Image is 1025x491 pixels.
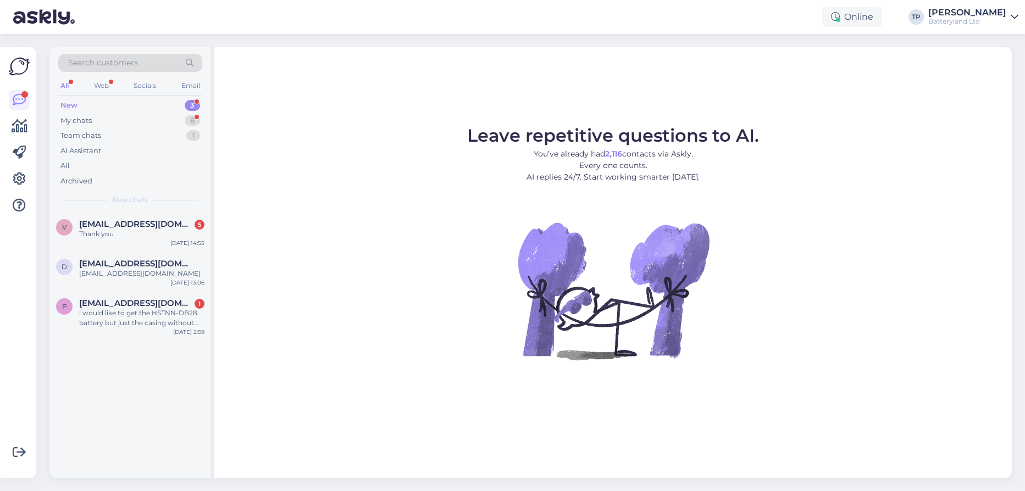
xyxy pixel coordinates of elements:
div: All [60,160,70,171]
img: Askly Logo [9,56,30,77]
div: Batteryland Ltd [928,17,1006,26]
span: paulteale20@proton.me [79,298,193,308]
div: Team chats [60,130,101,141]
div: 3 [185,100,200,111]
div: Archived [60,176,92,187]
div: 1 [195,299,204,309]
div: My chats [60,115,92,126]
div: AI Assistant [60,146,101,157]
div: Thank you [79,229,204,239]
div: Socials [131,79,158,93]
div: New [60,100,77,111]
div: i would like to get the HSTNN-DB28 battery but just the casing without anything inside of it and ... [79,308,204,328]
span: Search customers [68,57,138,69]
div: TP [908,9,924,25]
div: Web [92,79,111,93]
div: [DATE] 2:59 [173,328,204,336]
span: vangelis-1975@hotmail.com [79,219,193,229]
span: p [62,302,67,310]
div: [DATE] 14:55 [170,239,204,247]
div: 5 [195,220,204,230]
span: dani1815opaopa@gmail.com [79,259,193,269]
span: d [62,263,67,271]
div: [EMAIL_ADDRESS][DOMAIN_NAME] [79,269,204,278]
img: No Chat active [514,192,712,389]
div: [DATE] 13:06 [170,278,204,287]
div: 6 [185,115,200,126]
div: Online [822,7,882,27]
div: [PERSON_NAME] [928,8,1006,17]
p: You’ve already had contacts via Askly. Every one counts. AI replies 24/7. Start working smarter [... [467,148,759,183]
div: 1 [186,130,200,141]
a: [PERSON_NAME]Batteryland Ltd [928,8,1018,26]
span: Leave repetitive questions to AI. [467,125,759,146]
span: v [62,223,67,231]
div: Email [179,79,202,93]
b: 2,116 [605,149,622,159]
span: New chats [113,195,148,205]
div: All [58,79,71,93]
